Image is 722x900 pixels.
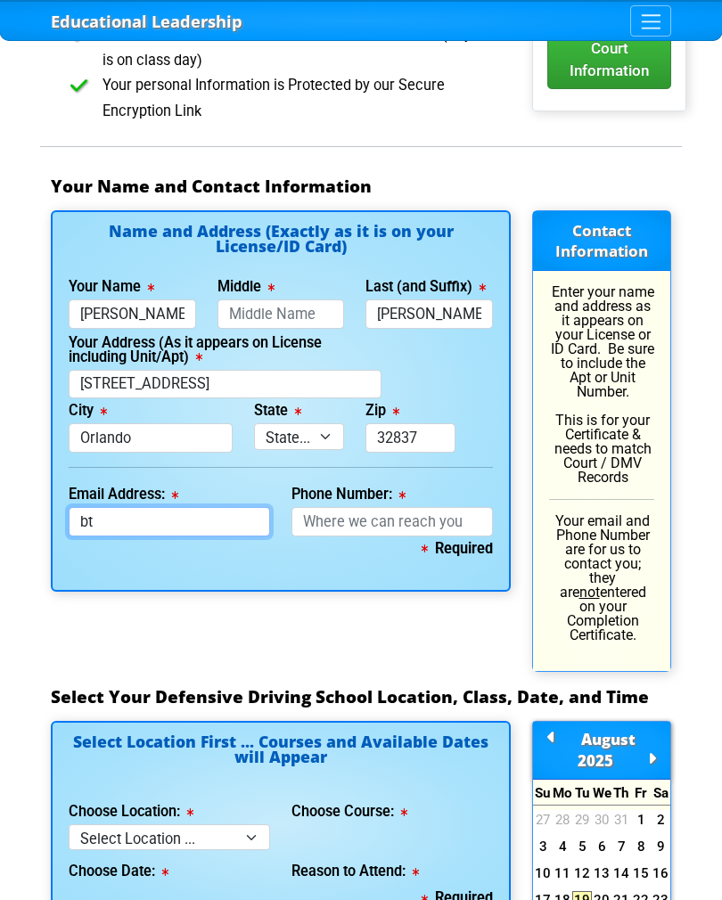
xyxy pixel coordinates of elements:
label: Middle [217,280,275,294]
a: 5 [572,838,592,855]
a: 15 [631,864,651,882]
input: 123 Street Name [69,370,382,399]
span: August [581,729,636,749]
input: myname@domain.com [69,507,270,536]
label: Zip [365,404,399,418]
label: Email Address: [69,487,178,502]
h3: Select Your Defensive Driving School Location, Class, Date, and Time [51,686,671,708]
label: Your Name [69,280,154,294]
label: Choose Location: [69,805,193,819]
a: 7 [611,838,631,855]
h4: Name and Address (Exactly as it is on your License/ID Card) [69,224,493,254]
a: 30 [592,811,611,829]
p: Enter your name and address as it appears on your License or ID Card. Be sure to include the Apt ... [549,285,654,485]
li: No Credit Card Information is needed for Enrollment (Payment is on class day) [79,22,511,74]
button: Toggle navigation [630,5,671,37]
a: 13 [592,864,611,882]
input: Last Name [365,299,493,329]
label: Last (and Suffix) [365,280,486,294]
a: 28 [553,811,572,829]
input: Tallahassee [69,423,233,453]
input: 33123 [365,423,455,453]
a: 16 [651,864,670,882]
input: Where we can reach you [291,507,493,536]
h3: Your Name and Contact Information [51,176,671,197]
span: 2025 [578,750,613,771]
a: 3 [533,838,553,855]
a: 14 [611,864,631,882]
p: Your email and Phone Number are for us to contact you; they are entered on your Completion Certif... [549,514,654,642]
h4: Select Location First ... Courses and Available Dates will Appear [69,734,493,786]
u: not [579,584,600,601]
a: 2 [651,811,670,829]
h3: Contact Information [533,211,670,271]
a: 11 [553,864,572,882]
a: 10 [533,864,553,882]
label: Phone Number: [291,487,406,502]
a: 6 [592,838,611,855]
a: 27 [533,811,553,829]
label: Choose Course: [291,805,407,819]
div: Mo [553,780,572,806]
input: First Name [69,299,196,329]
label: City [69,404,107,418]
a: 29 [572,811,592,829]
a: 12 [572,864,592,882]
li: Your personal Information is Protected by our Secure Encryption Link [79,73,511,125]
b: Required [422,540,493,557]
div: Sa [651,780,670,806]
a: Educational Leadership [51,6,242,36]
input: Middle Name [217,299,345,329]
label: State [254,404,301,418]
label: Your Address (As it appears on License including Unit/Apt) [69,336,382,364]
div: Fr [631,780,651,806]
div: Su [533,780,553,806]
a: 8 [631,838,651,855]
div: Tu [572,780,592,806]
label: Choose Date: [69,864,168,879]
div: Th [611,780,631,806]
div: We [592,780,611,806]
a: 9 [651,838,670,855]
a: 1 [631,811,651,829]
a: 4 [553,838,572,855]
label: Reason to Attend: [291,864,419,879]
a: 31 [611,811,631,829]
